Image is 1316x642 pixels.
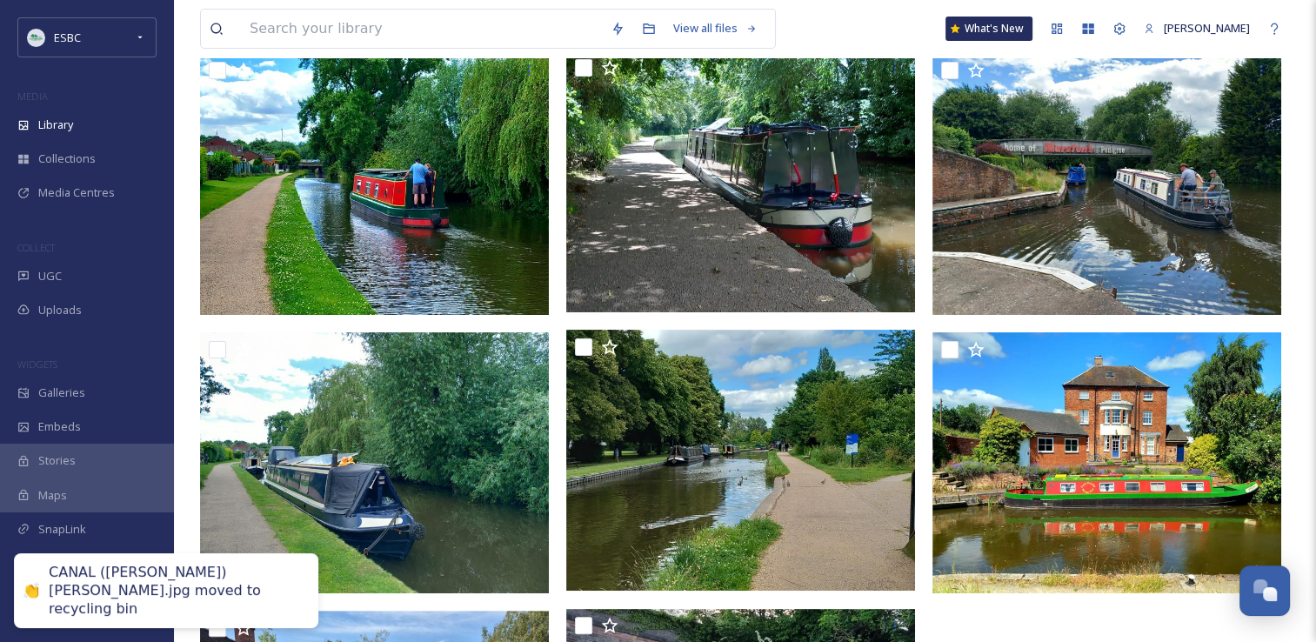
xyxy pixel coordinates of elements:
[38,150,96,167] span: Collections
[28,29,45,46] img: east-staffs.png
[566,330,915,592] img: 20240627_143335.jpg
[38,521,86,538] span: SnapLink
[17,241,55,254] span: COLLECT
[38,487,67,504] span: Maps
[566,50,915,312] img: CANAL (YVONNE BYATT) BOAT SHADOW OF TREE.jpg
[38,385,85,401] span: Galleries
[1239,565,1290,616] button: Open Chat
[49,564,301,618] div: CANAL ([PERSON_NAME]) [PERSON_NAME].jpg moved to recycling bin
[17,90,48,103] span: MEDIA
[38,302,82,318] span: Uploads
[38,452,76,469] span: Stories
[200,53,549,315] img: CANAL (YVONNE BYATT) RED BOAT.jpg
[932,53,1281,315] img: CANAL (YVONNE BYATT) BOAT MARSTON BRIDGE.jpg
[932,332,1281,594] img: CANAL (YVONNE BYATT) HOUSE RED BOAT REFLECTION.jpg
[38,268,62,284] span: UGC
[38,184,115,201] span: Media Centres
[38,418,81,435] span: Embeds
[23,581,40,599] div: 👏
[1164,20,1250,36] span: [PERSON_NAME]
[38,117,73,133] span: Library
[1135,11,1259,45] a: [PERSON_NAME]
[665,11,766,45] a: View all files
[945,17,1032,41] a: What's New
[200,332,549,594] img: 20240627_143948.jpg
[17,358,57,371] span: WIDGETS
[54,30,81,45] span: ESBC
[241,10,602,48] input: Search your library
